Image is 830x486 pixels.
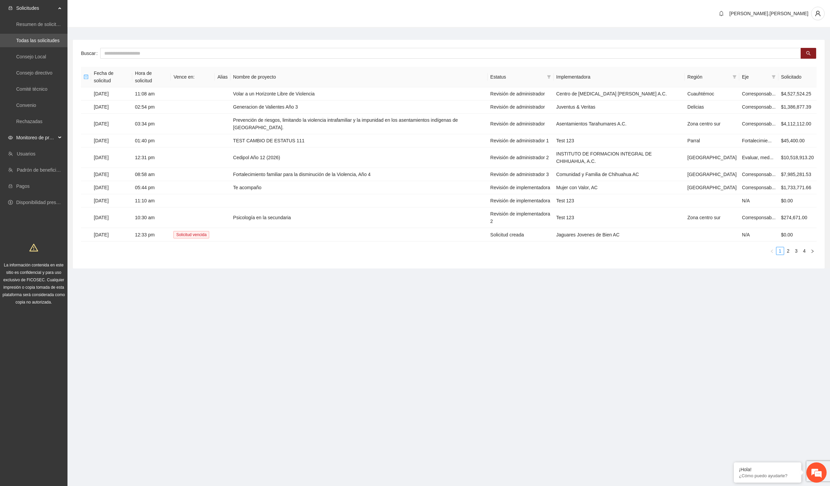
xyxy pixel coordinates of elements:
[792,247,800,255] li: 3
[546,72,552,82] span: filter
[731,72,738,82] span: filter
[685,207,739,228] td: Zona centro sur
[742,104,776,110] span: Corresponsab...
[547,75,551,79] span: filter
[778,194,817,207] td: $0.00
[91,114,132,134] td: [DATE]
[776,247,784,255] a: 1
[16,200,74,205] a: Disponibilidad presupuestal
[554,114,685,134] td: Asentamientos Tarahumares A.C.
[17,167,66,173] a: Padrón de beneficiarios
[230,134,488,147] td: TEST CAMBIO DE ESTATUS 111
[488,181,553,194] td: Revisión de implementadora
[230,87,488,101] td: Volar a un Horizonte Libre de Violencia
[132,228,171,241] td: 12:33 pm
[768,247,776,255] button: left
[91,194,132,207] td: [DATE]
[173,231,209,238] span: Solicitud vencida
[685,168,739,181] td: [GEOGRAPHIC_DATA]
[687,73,730,81] span: Región
[91,207,132,228] td: [DATE]
[16,1,56,15] span: Solicitudes
[739,473,796,478] p: ¿Cómo puedo ayudarte?
[778,181,817,194] td: $1,733,771.66
[8,135,13,140] span: eye
[554,67,685,87] th: Implementadora
[778,87,817,101] td: $4,527,524.25
[490,73,544,81] span: Estatus
[8,6,13,10] span: inbox
[16,183,30,189] a: Pagos
[230,101,488,114] td: Generacion de Valientes Año 3
[770,72,777,82] span: filter
[784,247,792,255] a: 2
[230,207,488,228] td: Psicología en la secundaria
[685,147,739,168] td: [GEOGRAPHIC_DATA]
[685,87,739,101] td: Cuauhtémoc
[554,181,685,194] td: Mujer con Valor, AC
[685,114,739,134] td: Zona centro sur
[778,228,817,241] td: $0.00
[132,114,171,134] td: 03:34 pm
[554,228,685,241] td: Jaguares Jovenes de Bien AC
[742,155,773,160] span: Evaluar, med...
[742,121,776,126] span: Corresponsab...
[811,10,824,17] span: user
[132,101,171,114] td: 02:54 pm
[778,134,817,147] td: $45,400.00
[739,467,796,472] div: ¡Hola!
[91,67,132,87] th: Fecha de solicitud
[778,114,817,134] td: $4,112,112.00
[488,194,553,207] td: Revisión de implementadora
[81,48,100,59] label: Buscar
[91,147,132,168] td: [DATE]
[35,34,113,43] div: Chatee con nosotros ahora
[488,207,553,228] td: Revisión de implementadora 2
[488,87,553,101] td: Revisión de administrador
[742,138,772,143] span: Fortalecimie...
[554,194,685,207] td: Test 123
[16,54,46,59] a: Consejo Local
[778,168,817,181] td: $7,985,281.53
[91,134,132,147] td: [DATE]
[488,101,553,114] td: Revisión de administrador
[488,134,553,147] td: Revisión de administrador 1
[808,247,817,255] li: Next Page
[16,103,36,108] a: Convenio
[554,147,685,168] td: INSTITUTO DE FORMACION INTEGRAL DE CHIHUAHUA, A.C.
[778,207,817,228] td: $274,671.00
[488,114,553,134] td: Revisión de administrador
[742,215,776,220] span: Corresponsab...
[685,101,739,114] td: Delicias
[84,75,88,79] span: minus-square
[230,147,488,168] td: Cedipol Año 12 (2026)
[685,181,739,194] td: [GEOGRAPHIC_DATA]
[716,11,726,16] span: bell
[132,134,171,147] td: 01:40 pm
[3,184,129,208] textarea: Escriba su mensaje y pulse “Intro”
[770,249,774,253] span: left
[768,247,776,255] li: Previous Page
[132,194,171,207] td: 11:10 am
[132,207,171,228] td: 10:30 am
[91,181,132,194] td: [DATE]
[91,228,132,241] td: [DATE]
[230,114,488,134] td: Prevención de riesgos, limitando la violencia intrafamiliar y la impunidad en los asentamientos i...
[739,194,778,207] td: N/A
[810,249,814,253] span: right
[230,67,488,87] th: Nombre de proyecto
[778,67,817,87] th: Solicitado
[230,168,488,181] td: Fortalecimiento familiar para la disminución de la Violencia, Año 4
[806,51,811,56] span: search
[778,147,817,168] td: $10,518,913.20
[801,247,808,255] a: 4
[808,247,817,255] button: right
[488,228,553,241] td: Solicitud creada
[16,131,56,144] span: Monitoreo de proyectos
[800,247,808,255] li: 4
[742,185,776,190] span: Corresponsab...
[554,134,685,147] td: Test 123
[742,172,776,177] span: Corresponsab...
